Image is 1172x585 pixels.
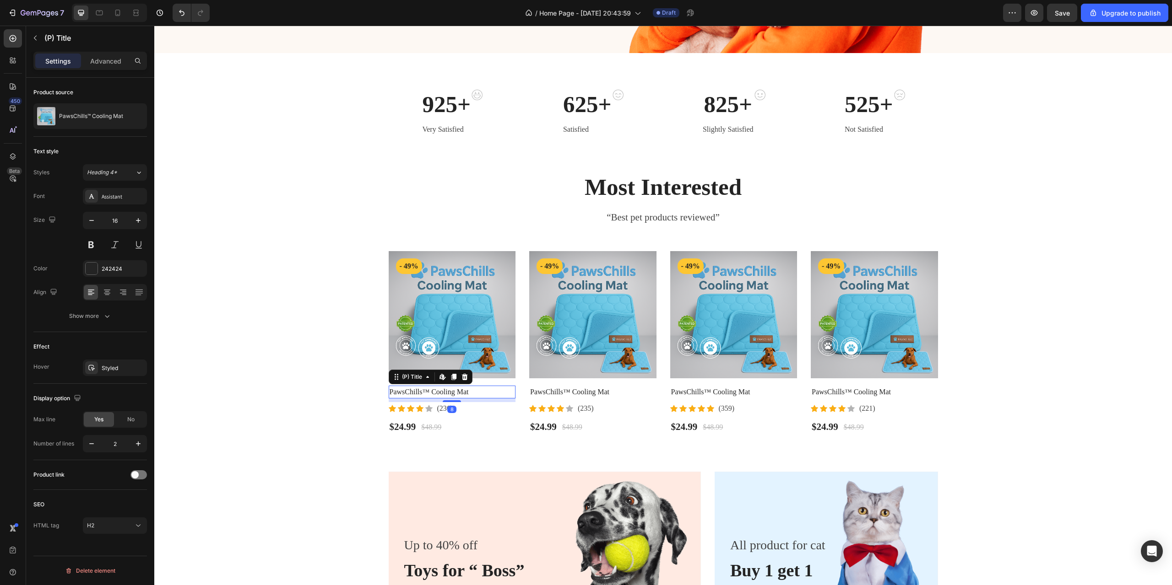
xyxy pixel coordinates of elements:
button: H2 [83,517,147,534]
div: Open Intercom Messenger [1141,540,1163,562]
img: Alt Image [317,64,328,75]
div: (P) Title [246,347,270,355]
img: product feature img [37,107,55,125]
div: Beta [7,167,22,175]
div: Product source [33,88,73,97]
pre: - 49% [382,233,408,248]
div: Size [33,214,58,226]
p: Satisfied [409,98,457,109]
pre: - 49% [664,233,690,248]
h2: PawsChills™ Cooling Mat [516,360,643,373]
div: Hover [33,363,49,371]
div: HTML tag [33,521,59,530]
div: Color [33,264,48,273]
div: Display option [33,392,83,405]
span: No [127,415,135,424]
span: Heading 4* [87,168,117,177]
div: 242424 [102,265,145,273]
button: Delete element [33,564,147,578]
img: Alt Image [740,64,751,75]
p: Not Satisfied [690,98,739,109]
button: Show more [33,308,147,324]
div: $48.99 [266,395,288,408]
p: Toys for “ Boss” [250,535,546,556]
div: Align [33,286,59,299]
p: (236) [283,377,299,388]
img: Alt Image [600,64,611,75]
div: Undo/Redo [173,4,210,22]
p: “Best pet products reviewed” [235,185,783,199]
div: Effect [33,343,49,351]
p: Very Satisfied [268,98,316,109]
div: $24.99 [516,393,544,410]
div: Show more [69,311,112,321]
p: All product for cat [576,510,783,529]
span: / [535,8,537,18]
div: $24.99 [375,393,403,410]
p: 825+ [548,65,599,93]
h2: PawsChills™ Cooling Mat [375,360,502,373]
div: Number of lines [33,440,74,448]
span: H2 [87,522,94,529]
p: (359) [564,377,581,388]
p: Buy 1 get 1 [576,535,783,556]
div: Product link [33,471,65,479]
button: Upgrade to publish [1081,4,1168,22]
span: Yes [94,415,103,424]
div: $24.99 [657,393,685,410]
pre: - 49% [242,233,268,248]
p: Most Interested [235,148,783,176]
div: Upgrade to publish [1089,8,1161,18]
div: 450 [9,97,22,105]
p: 525+ [690,65,739,93]
div: Styled [102,364,145,372]
button: 7 [4,4,68,22]
span: Home Page - [DATE] 20:43:59 [539,8,631,18]
pre: - 49% [523,233,549,248]
span: Save [1055,9,1070,17]
p: Up to 40% off [250,510,546,529]
p: (221) [705,377,721,388]
p: (P) Title [44,32,143,43]
p: PawsChills™ Cooling Mat [59,113,123,119]
div: Assistant [102,193,145,201]
p: Advanced [90,56,121,66]
button: Heading 4* [83,164,147,181]
img: Alt Image [458,64,469,75]
div: $48.99 [548,395,570,408]
div: Styles [33,168,49,177]
div: $48.99 [689,395,711,408]
div: $48.99 [407,395,429,408]
h2: PawsChills™ Cooling Mat [657,360,784,373]
div: Text style [33,147,59,156]
div: 8 [293,380,302,387]
span: Draft [662,9,676,17]
p: 625+ [409,65,457,93]
p: 7 [60,7,64,18]
div: SEO [33,500,44,509]
div: $24.99 [234,393,263,410]
h2: PawsChills™ Cooling Mat [234,360,362,373]
p: 925+ [268,65,316,93]
p: Slightly Satisfied [548,98,599,109]
div: Delete element [65,565,115,576]
p: (235) [423,377,439,388]
p: Settings [45,56,71,66]
button: Save [1047,4,1077,22]
div: Font [33,192,45,200]
iframe: Design area [154,26,1172,585]
div: Max line [33,415,55,424]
